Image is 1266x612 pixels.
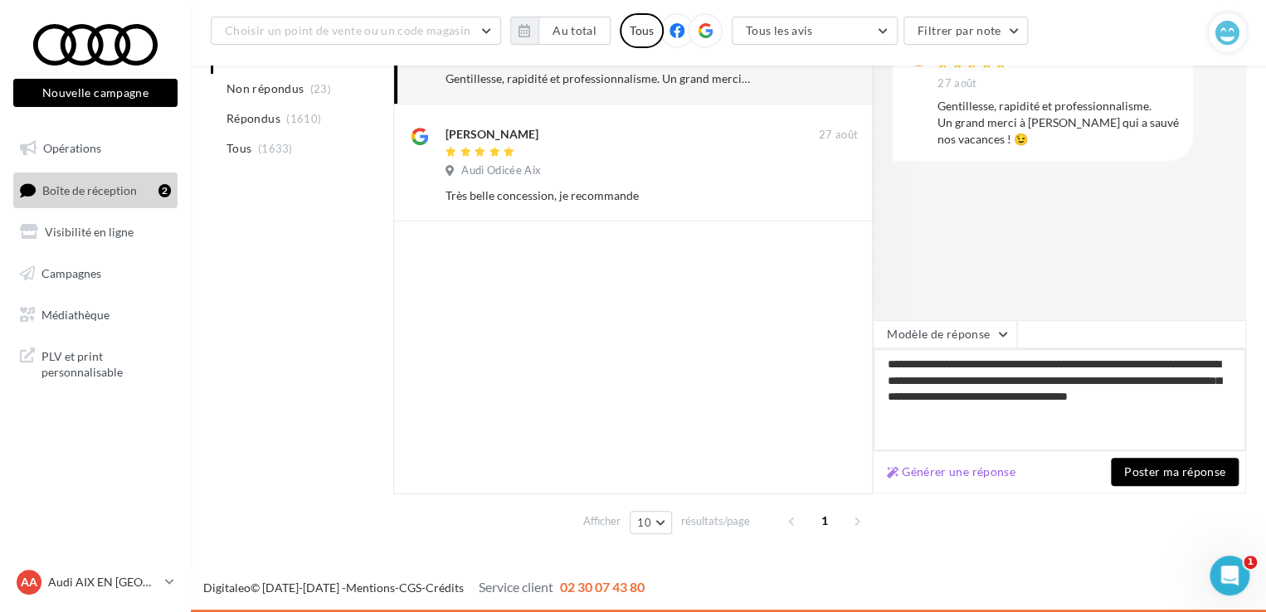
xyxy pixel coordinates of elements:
[620,13,664,48] div: Tous
[461,163,541,178] span: Audi Odicée Aix
[226,110,280,127] span: Répondus
[426,580,464,595] a: Crédits
[746,23,813,37] span: Tous les avis
[446,70,750,87] div: Gentillesse, rapidité et professionnalisme. Un grand merci à [PERSON_NAME] qui a sauvé nos vacanc...
[1210,556,1249,595] iframe: Intercom live chat
[226,80,304,97] span: Non répondus
[41,345,171,381] span: PLV et print personnalisable
[637,516,651,529] span: 10
[310,82,331,95] span: (23)
[510,17,611,45] button: Au total
[732,17,898,45] button: Tous les avis
[225,23,470,37] span: Choisir un point de vente ou un code magasin
[538,17,611,45] button: Au total
[203,580,645,595] span: © [DATE]-[DATE] - - -
[583,513,621,529] span: Afficher
[10,298,181,333] a: Médiathèque
[10,172,181,208] a: Boîte de réception2
[937,98,1180,148] div: Gentillesse, rapidité et professionnalisme. Un grand merci à [PERSON_NAME] qui a sauvé nos vacanc...
[819,128,858,143] span: 27 août
[203,580,251,595] a: Digitaleo
[1111,458,1239,486] button: Poster ma réponse
[880,462,1022,482] button: Générer une réponse
[1244,556,1257,569] span: 1
[258,142,293,155] span: (1633)
[399,580,421,595] a: CGS
[10,338,181,387] a: PLV et print personnalisable
[10,256,181,291] a: Campagnes
[479,579,553,595] span: Service client
[811,508,838,534] span: 1
[21,574,37,590] span: AA
[937,76,976,91] span: 27 août
[873,320,1017,348] button: Modèle de réponse
[446,126,538,143] div: [PERSON_NAME]
[41,307,110,321] span: Médiathèque
[42,182,137,197] span: Boîte de réception
[630,511,672,534] button: 10
[43,141,101,155] span: Opérations
[681,513,750,529] span: résultats/page
[10,131,181,166] a: Opérations
[446,187,750,204] div: Très belle concession, je recommande
[10,215,181,250] a: Visibilité en ligne
[48,574,158,590] p: Audi AIX EN [GEOGRAPHIC_DATA]
[903,17,1029,45] button: Filtrer par note
[560,579,645,595] span: 02 30 07 43 80
[41,266,101,280] span: Campagnes
[45,225,134,239] span: Visibilité en ligne
[286,112,321,125] span: (1610)
[211,17,501,45] button: Choisir un point de vente ou un code magasin
[346,580,395,595] a: Mentions
[13,566,178,598] a: AA Audi AIX EN [GEOGRAPHIC_DATA]
[13,79,178,107] button: Nouvelle campagne
[226,140,251,157] span: Tous
[158,184,171,197] div: 2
